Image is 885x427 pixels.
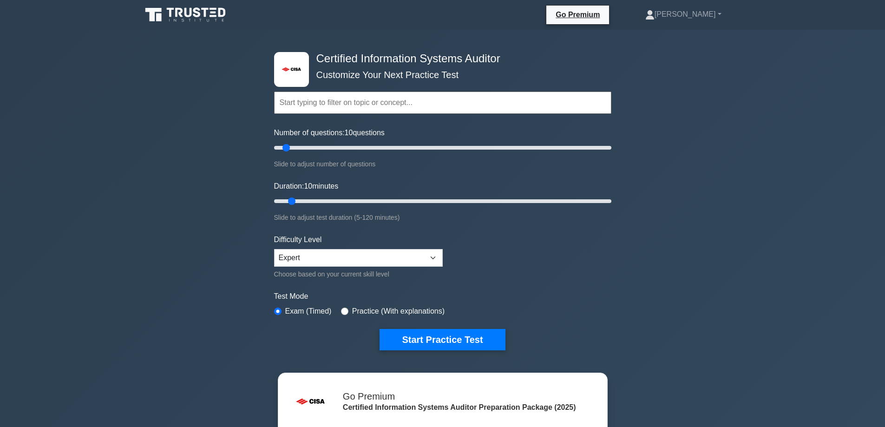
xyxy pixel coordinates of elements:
[274,181,339,192] label: Duration: minutes
[623,5,744,24] a: [PERSON_NAME]
[304,182,312,190] span: 10
[274,127,385,138] label: Number of questions: questions
[313,52,566,66] h4: Certified Information Systems Auditor
[285,306,332,317] label: Exam (Timed)
[274,212,611,223] div: Slide to adjust test duration (5-120 minutes)
[274,269,443,280] div: Choose based on your current skill level
[352,306,445,317] label: Practice (With explanations)
[274,92,611,114] input: Start typing to filter on topic or concept...
[345,129,353,137] span: 10
[274,291,611,302] label: Test Mode
[274,234,322,245] label: Difficulty Level
[550,9,605,20] a: Go Premium
[380,329,505,350] button: Start Practice Test
[274,158,611,170] div: Slide to adjust number of questions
